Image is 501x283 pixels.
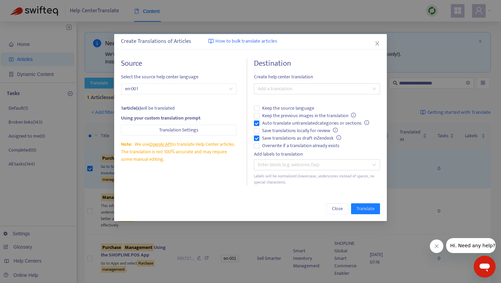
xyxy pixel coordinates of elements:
div: will be translated [121,105,237,112]
div: Add labels to translation [254,151,380,158]
span: Close [332,205,343,213]
button: Translation Settings [121,125,237,136]
div: Create Translations of Articles [121,37,380,46]
button: Translate [351,203,380,214]
span: Keep the previous images in the translation [259,112,359,120]
div: We use to translate Help Center articles. The translation is not 100% accurate and may require so... [121,141,237,163]
span: Create help center translation [254,73,380,81]
span: info-circle [364,120,369,125]
button: Close [327,203,348,214]
div: Labels will be normalized (lowercase, underscores instead of spaces, no special characters). [254,173,380,186]
iframe: 会社からのメッセージ [446,238,496,253]
h4: Source [121,59,237,68]
span: info-circle [333,128,338,132]
a: How to bulk translate articles [208,37,277,45]
iframe: メッセージングウィンドウを開くボタン [474,256,496,278]
span: Auto-translate untranslated categories or sections [259,120,372,127]
span: Save translations as draft in Zendesk [259,135,344,142]
span: Keep the source language [259,105,317,112]
span: Save translations locally for review [259,127,340,135]
h4: Destination [254,59,380,68]
span: en-001 [125,84,232,94]
img: image-link [208,38,214,44]
span: close [375,41,380,46]
span: Overwrite if a translation already exists [259,142,342,150]
div: Using your custom translation prompt [121,114,237,122]
span: Select the source help center language [121,73,237,81]
span: Translation Settings [159,126,198,134]
a: OpenAI API [149,140,171,148]
strong: 1 article(s) [121,104,141,112]
span: info-circle [336,135,341,140]
iframe: メッセージを閉じる [430,239,443,253]
span: info-circle [351,113,356,117]
button: Close [374,40,381,47]
span: Note: [121,140,132,148]
span: How to bulk translate articles [215,37,277,45]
